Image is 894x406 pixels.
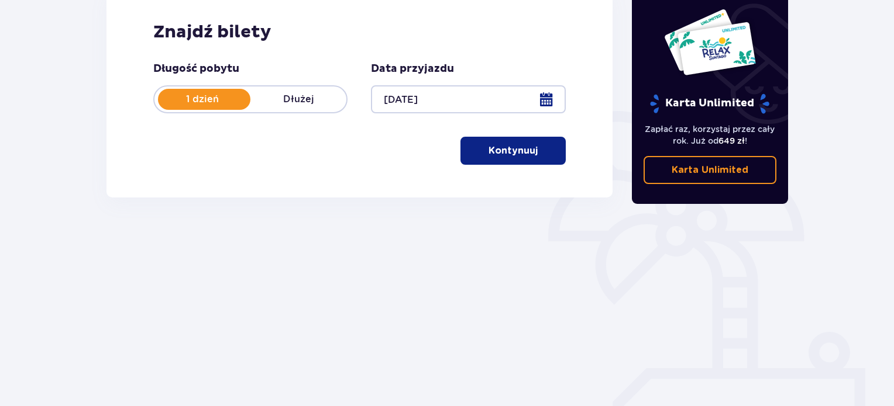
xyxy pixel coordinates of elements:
[153,21,566,43] h2: Znajdź bilety
[250,93,346,106] p: Dłużej
[644,123,777,147] p: Zapłać raz, korzystaj przez cały rok. Już od !
[153,62,239,76] p: Długość pobytu
[672,164,748,176] p: Karta Unlimited
[460,137,566,165] button: Kontynuuj
[489,144,538,157] p: Kontynuuj
[663,8,757,76] img: Dwie karty całoroczne do Suntago z napisem 'UNLIMITED RELAX', na białym tle z tropikalnymi liśćmi...
[718,136,745,145] span: 649 zł
[649,93,771,114] p: Karta Unlimited
[644,156,777,184] a: Karta Unlimited
[154,93,250,106] p: 1 dzień
[371,62,454,76] p: Data przyjazdu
